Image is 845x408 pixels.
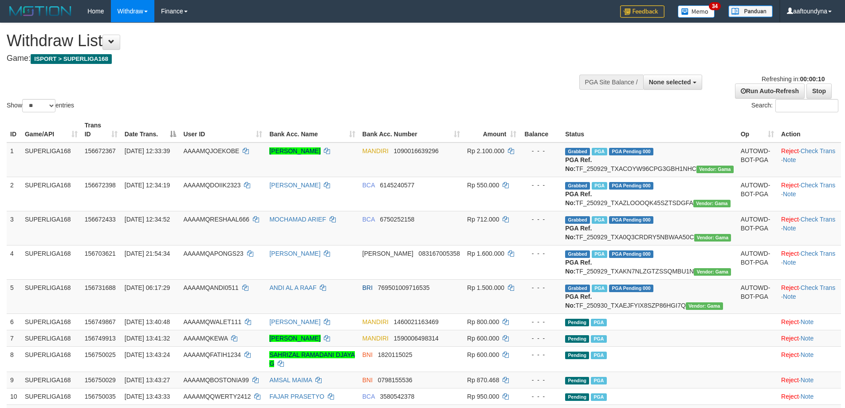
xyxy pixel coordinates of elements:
[778,313,841,330] td: ·
[85,351,116,358] span: 156750025
[269,250,320,257] a: [PERSON_NAME]
[737,245,778,279] td: AUTOWD-BOT-PGA
[565,225,592,241] b: PGA Ref. No:
[7,211,21,245] td: 3
[696,166,734,173] span: Vendor URL: https://trx31.1velocity.biz
[362,351,373,358] span: BNI
[562,245,737,279] td: TF_250929_TXAKN7NLZGTZSSQMBU1N
[565,293,592,309] b: PGA Ref. No:
[125,393,170,400] span: [DATE] 13:43:33
[85,335,116,342] span: 156749913
[21,211,81,245] td: SUPERLIGA168
[362,147,389,154] span: MANDIRI
[565,250,590,258] span: Grabbed
[21,346,81,372] td: SUPERLIGA168
[778,143,841,177] td: · ·
[269,318,320,325] a: [PERSON_NAME]
[21,330,81,346] td: SUPERLIGA168
[775,99,838,112] input: Search:
[85,216,116,223] span: 156672433
[649,79,691,86] span: None selected
[728,5,773,17] img: panduan.png
[781,318,799,325] a: Reject
[591,393,606,401] span: Marked by aafsoycanthlai
[183,284,239,291] span: AAAAMQANDI0511
[609,182,653,190] span: PGA Pending
[269,182,320,189] a: [PERSON_NAME]
[269,393,324,400] a: FAJAR PRASETYO
[467,318,499,325] span: Rp 800.000
[464,117,519,143] th: Amount: activate to sort column ascending
[125,182,170,189] span: [DATE] 12:34:19
[565,148,590,155] span: Grabbed
[694,234,731,242] span: Vendor URL: https://trx31.1velocity.biz
[467,284,504,291] span: Rp 1.500.000
[183,376,249,384] span: AAAAMQBOSTONIA99
[591,335,606,343] span: Marked by aafsengchandara
[778,117,841,143] th: Action
[7,99,74,112] label: Show entries
[21,388,81,404] td: SUPERLIGA168
[565,377,589,384] span: Pending
[125,318,170,325] span: [DATE] 13:40:48
[183,250,243,257] span: AAAAMQAPONGS23
[801,335,814,342] a: Note
[183,182,240,189] span: AAAAMQDOIIK2323
[643,75,702,90] button: None selected
[467,376,499,384] span: Rp 870.468
[362,393,375,400] span: BCA
[781,351,799,358] a: Reject
[523,181,558,190] div: - - -
[523,317,558,326] div: - - -
[121,117,180,143] th: Date Trans.: activate to sort column descending
[801,147,836,154] a: Check Trans
[737,117,778,143] th: Op: activate to sort column ascending
[21,117,81,143] th: Game/API: activate to sort column ascending
[7,330,21,346] td: 7
[31,54,112,64] span: ISPORT > SUPERLIGA168
[778,330,841,346] td: ·
[591,319,606,326] span: Marked by aafsengchandara
[7,279,21,313] td: 5
[21,279,81,313] td: SUPERLIGA168
[7,245,21,279] td: 4
[762,75,825,83] span: Refreshing in:
[781,376,799,384] a: Reject
[591,352,606,359] span: Marked by aafsoycanthlai
[85,147,116,154] span: 156672367
[7,143,21,177] td: 1
[778,211,841,245] td: · ·
[183,351,241,358] span: AAAAMQFATIH1234
[523,334,558,343] div: - - -
[620,5,664,18] img: Feedback.jpg
[737,177,778,211] td: AUTOWD-BOT-PGA
[7,388,21,404] td: 10
[609,250,653,258] span: PGA Pending
[183,318,241,325] span: AAAAMQWALET111
[592,148,607,155] span: Marked by aafsengchandara
[781,182,799,189] a: Reject
[7,313,21,330] td: 6
[781,393,799,400] a: Reject
[783,225,796,232] a: Note
[362,318,389,325] span: MANDIRI
[378,376,413,384] span: Copy 0798155536 to clipboard
[362,335,389,342] span: MANDIRI
[7,117,21,143] th: ID
[778,177,841,211] td: · ·
[362,216,375,223] span: BCA
[394,147,439,154] span: Copy 1090016639296 to clipboard
[7,177,21,211] td: 2
[565,259,592,275] b: PGA Ref. No:
[125,335,170,342] span: [DATE] 13:41:32
[565,393,589,401] span: Pending
[751,99,838,112] label: Search:
[778,388,841,404] td: ·
[394,335,439,342] span: Copy 1590006498314 to clipboard
[266,117,358,143] th: Bank Acc. Name: activate to sort column ascending
[591,377,606,384] span: Marked by aafsoycanthlai
[380,393,414,400] span: Copy 3580542378 to clipboard
[781,335,799,342] a: Reject
[180,117,266,143] th: User ID: activate to sort column ascending
[359,117,464,143] th: Bank Acc. Number: activate to sort column ascending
